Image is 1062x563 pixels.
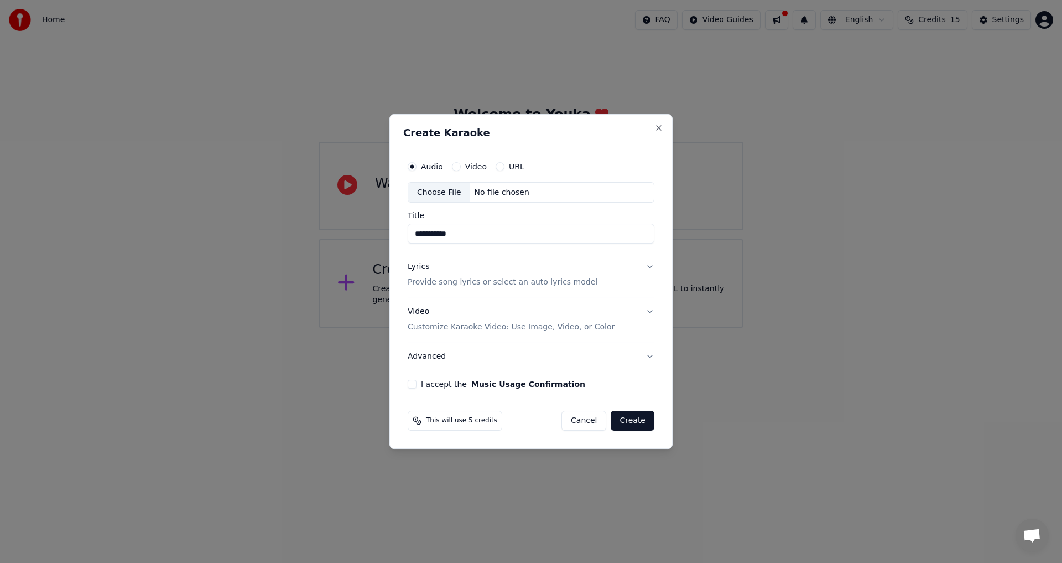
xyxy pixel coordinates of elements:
button: I accept the [471,380,585,388]
div: Video [408,307,615,333]
label: Audio [421,163,443,171]
button: Cancel [561,411,606,431]
span: This will use 5 credits [426,416,497,425]
p: Provide song lyrics or select an auto lyrics model [408,277,597,288]
div: No file chosen [470,187,534,198]
label: Title [408,212,654,220]
label: URL [509,163,524,171]
div: Lyrics [408,262,429,273]
button: Advanced [408,342,654,371]
label: I accept the [421,380,585,388]
p: Customize Karaoke Video: Use Image, Video, or Color [408,322,615,333]
h2: Create Karaoke [403,128,659,138]
button: Create [611,411,654,431]
div: Choose File [408,183,470,203]
label: Video [465,163,487,171]
button: VideoCustomize Karaoke Video: Use Image, Video, or Color [408,298,654,342]
button: LyricsProvide song lyrics or select an auto lyrics model [408,253,654,297]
